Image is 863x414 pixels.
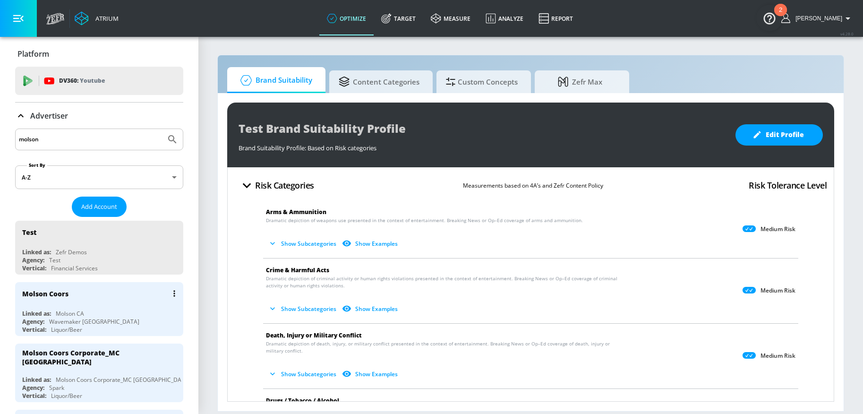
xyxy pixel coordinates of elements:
button: Show Subcategories [266,301,340,317]
button: Show Subcategories [266,236,340,251]
div: Liquor/Beer [51,326,82,334]
div: TestLinked as:Zefr DemosAgency:TestVertical:Financial Services [15,221,183,275]
button: Show Examples [340,366,402,382]
p: Medium Risk [760,225,795,233]
div: Molson Coors Corporate_MC [GEOGRAPHIC_DATA] [22,348,168,366]
div: Liquor/Beer [51,392,82,400]
div: Platform [15,41,183,67]
div: Advertiser [15,103,183,129]
div: Agency: [22,384,44,392]
div: Vertical: [22,392,46,400]
div: Spark [49,384,64,392]
a: Target [374,1,423,35]
span: Add Account [81,201,117,212]
div: Atrium [92,14,119,23]
div: Test [22,228,36,237]
h4: Risk Categories [255,179,314,192]
a: Analyze [478,1,531,35]
button: Edit Profile [735,124,823,146]
div: Linked as: [22,248,51,256]
div: Agency: [22,318,44,326]
div: Wavemaker [GEOGRAPHIC_DATA] [49,318,139,326]
span: Zefr Max [544,70,616,93]
span: Crime & Harmful Acts [266,266,329,274]
a: optimize [319,1,374,35]
div: Zefr Demos [56,248,87,256]
a: Atrium [75,11,119,26]
div: Molson CoorsLinked as:Molson CAAgency:Wavemaker [GEOGRAPHIC_DATA]Vertical:Liquor/Beer [15,282,183,336]
div: Linked as: [22,310,51,318]
div: Molson CA [56,310,84,318]
button: Add Account [72,197,127,217]
div: Test [49,256,60,264]
span: Brand Suitability [237,69,312,92]
p: Platform [17,49,49,59]
span: login as: amanda.cermak@zefr.com [792,15,842,22]
div: Brand Suitability Profile: Based on Risk categories [239,139,726,152]
p: Medium Risk [760,352,795,360]
button: Show Examples [340,236,402,251]
div: Vertical: [22,264,46,272]
p: Youtube [80,76,105,86]
span: Content Categories [339,70,419,93]
div: Agency: [22,256,44,264]
span: Edit Profile [754,129,804,141]
button: Show Examples [340,301,402,317]
div: Molson Coors [22,289,68,298]
span: Dramatic depiction of death, injury, or military conflict presented in the context of entertainme... [266,340,626,354]
button: Submit Search [162,129,183,150]
button: Show Subcategories [266,366,340,382]
div: Molson Coors Corporate_MC [GEOGRAPHIC_DATA] [56,376,190,384]
span: Dramatic depiction of weapons use presented in the context of entertainment. Breaking News or Op–... [266,217,583,224]
p: Advertiser [30,111,68,121]
button: [PERSON_NAME] [781,13,854,24]
div: A-Z [15,165,183,189]
span: Custom Concepts [446,70,518,93]
div: Molson Coors Corporate_MC [GEOGRAPHIC_DATA]Linked as:Molson Coors Corporate_MC [GEOGRAPHIC_DATA]A... [15,344,183,402]
button: Open Resource Center, 2 new notifications [756,5,783,31]
span: Dramatic depiction of criminal activity or human rights violations presented in the context of en... [266,275,626,289]
p: Measurements based on 4A’s and Zefr Content Policy [463,181,603,190]
label: Sort By [27,162,47,168]
span: v 4.28.0 [840,31,854,36]
a: Report [531,1,581,35]
div: Vertical: [22,326,46,334]
div: Financial Services [51,264,98,272]
div: 2 [779,10,782,22]
div: Linked as: [22,376,51,384]
div: DV360: Youtube [15,67,183,95]
p: DV360: [59,76,105,86]
a: measure [423,1,478,35]
span: Death, Injury or Military Conflict [266,331,362,339]
h4: Risk Tolerance Level [749,179,827,192]
input: Search by name [19,133,162,146]
span: Drugs / Tobacco / Alcohol [266,397,339,405]
button: Risk Categories [235,174,318,197]
p: Medium Risk [760,287,795,294]
span: Arms & Ammunition [266,208,326,216]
